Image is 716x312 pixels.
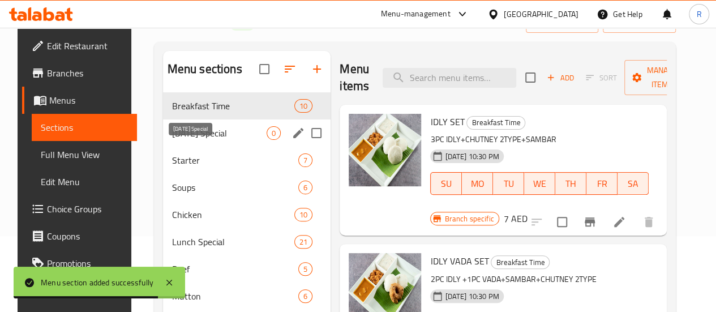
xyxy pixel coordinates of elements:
span: SU [435,176,457,192]
button: WE [524,172,555,195]
button: Add section [303,55,331,83]
span: 21 [295,237,312,247]
span: TH [560,176,582,192]
span: WE [529,176,551,192]
button: Add [542,69,578,87]
span: Select section first [578,69,624,87]
span: 6 [299,291,312,302]
span: Breakfast Time [172,99,294,113]
div: Chicken10 [163,201,331,228]
span: Select section [518,66,542,89]
div: Breakfast Time [491,255,550,269]
span: Add [545,71,576,84]
button: TU [493,172,524,195]
div: Starter7 [163,147,331,174]
button: delete [635,208,662,236]
button: Branch-specific-item [576,208,603,236]
span: 6 [299,182,312,193]
span: FR [591,176,613,192]
span: Branches [47,66,128,80]
a: Edit Menu [32,168,137,195]
div: Beef5 [163,255,331,283]
a: Coupons [22,223,137,250]
span: 10 [295,101,312,112]
span: Select to update [550,210,574,234]
span: Starter [172,153,299,167]
button: TH [555,172,586,195]
span: import [535,15,589,29]
span: Lunch Special [172,235,294,249]
a: Promotions [22,250,137,277]
p: 2PC IDLY +1PC VADA+SAMBAR+CHUTNEY 2TYPE [430,272,648,287]
span: [DATE] 10:30 PM [440,291,503,302]
span: Add item [542,69,578,87]
div: Lunch Special21 [163,228,331,255]
span: 0 [267,128,280,139]
div: items [294,235,312,249]
span: [DATE] 10:30 PM [440,151,503,162]
a: Menus [22,87,137,114]
span: Beef [172,262,299,276]
div: items [298,262,312,276]
div: Mutton6 [163,283,331,310]
span: Edit Restaurant [47,39,128,53]
a: Branches [22,59,137,87]
div: items [294,99,312,113]
span: Edit Menu [41,175,128,189]
div: [DATE] Special0edit [163,119,331,147]
span: Sections [41,121,128,134]
div: items [298,289,312,303]
button: SU [430,172,462,195]
div: Soups6 [163,174,331,201]
img: IDLY SET [349,114,421,186]
h2: Menu items [340,61,369,95]
span: SA [622,176,644,192]
span: Branch specific [440,213,498,224]
a: Edit menu item [612,215,626,229]
span: Chicken [172,208,294,221]
span: Sort sections [276,55,303,83]
button: FR [586,172,618,195]
div: [GEOGRAPHIC_DATA] [504,8,578,20]
span: Mutton [172,289,299,303]
span: Choice Groups [47,202,128,216]
a: Full Menu View [32,141,137,168]
a: Edit Restaurant [22,32,137,59]
div: Menu-management [381,7,451,21]
div: Breakfast Time10 [163,92,331,119]
span: 5 [299,264,312,275]
span: Coupons [47,229,128,243]
span: 7 [299,155,312,166]
span: [DATE] Special [172,126,267,140]
h6: 7 AED [504,211,528,226]
span: R [696,8,701,20]
span: Full Menu View [41,148,128,161]
div: Breakfast Time [466,116,525,130]
div: items [267,126,281,140]
input: search [383,68,516,88]
span: 10 [295,210,312,220]
div: items [298,153,312,167]
button: edit [290,125,307,142]
span: Breakfast Time [467,116,525,129]
span: IDLY SET [430,113,464,130]
span: TU [498,176,520,192]
span: MO [466,176,488,192]
h2: Menu sections [168,61,242,78]
a: Sections [32,114,137,141]
button: SA [618,172,649,195]
span: Select all sections [252,57,276,81]
button: MO [462,172,493,195]
span: IDLY VADA SET [430,253,488,270]
div: items [294,208,312,221]
div: Menu section added successfully [41,276,153,289]
span: Breakfast Time [491,256,549,269]
span: Menus [49,93,128,107]
span: Soups [172,181,299,194]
